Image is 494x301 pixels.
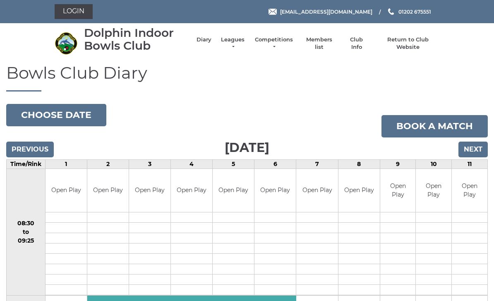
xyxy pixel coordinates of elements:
td: Open Play [254,169,296,212]
a: Email [EMAIL_ADDRESS][DOMAIN_NAME] [269,8,372,16]
a: Club Info [345,36,369,51]
td: Open Play [171,169,212,212]
a: Login [55,4,93,19]
button: Choose date [6,104,106,126]
a: Competitions [254,36,294,51]
td: 4 [171,159,213,169]
td: Open Play [87,169,129,212]
img: Dolphin Indoor Bowls Club [55,32,77,55]
td: Open Play [380,169,416,212]
input: Next [458,142,488,157]
a: Members list [302,36,336,51]
td: Open Play [129,169,170,212]
td: 8 [338,159,380,169]
td: Open Play [452,169,487,212]
td: Open Play [296,169,338,212]
a: Book a match [381,115,488,137]
td: 08:30 to 09:25 [7,169,46,296]
td: 6 [254,159,296,169]
a: Leagues [220,36,246,51]
td: 2 [87,159,129,169]
td: 11 [452,159,488,169]
td: Open Play [416,169,451,212]
img: Phone us [388,8,394,15]
td: 1 [45,159,87,169]
td: Time/Rink [7,159,46,169]
td: Open Play [213,169,254,212]
td: 3 [129,159,170,169]
span: [EMAIL_ADDRESS][DOMAIN_NAME] [280,8,372,14]
div: Dolphin Indoor Bowls Club [84,26,188,52]
td: 9 [380,159,416,169]
td: Open Play [338,169,380,212]
input: Previous [6,142,54,157]
td: 10 [416,159,452,169]
a: Diary [197,36,211,43]
img: Email [269,9,277,15]
a: Phone us 01202 675551 [387,8,431,16]
td: 5 [213,159,254,169]
h1: Bowls Club Diary [6,64,488,92]
td: 7 [296,159,338,169]
td: Open Play [46,169,87,212]
span: 01202 675551 [398,8,431,14]
a: Return to Club Website [377,36,439,51]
